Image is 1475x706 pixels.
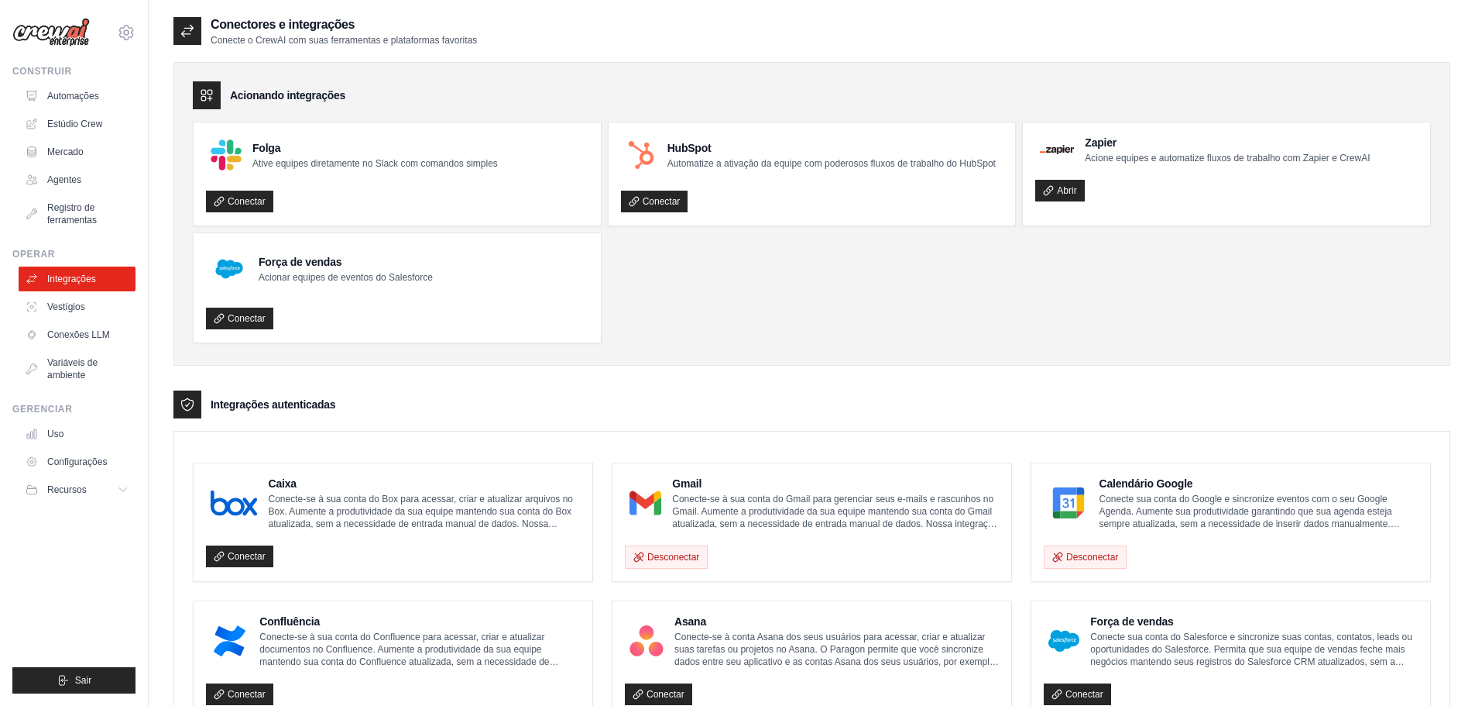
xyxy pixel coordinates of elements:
font: Uso [47,429,63,439]
a: Conectar [621,191,688,212]
img: Logotipo da Asana [629,625,664,656]
font: Conecte o CrewAI com suas ferramentas e plataformas favoritas [211,35,477,46]
font: Conecte sua conta do Google e sincronize eventos com o seu Google Agenda. Aumente sua produtivida... [1099,494,1414,567]
font: Desconectar [647,552,699,563]
img: Logotipo do Google Agenda [1048,487,1089,518]
img: Logotipo do Zapier [1040,145,1074,154]
font: Ative equipes diretamente no Slack com comandos simples [252,158,498,169]
font: Abrir [1057,185,1076,196]
font: Conectar [647,689,684,700]
font: Registro de ferramentas [47,202,97,226]
font: Asana [674,615,706,628]
a: Mercado [19,139,135,164]
font: Automatize a ativação da equipe com poderosos fluxos de trabalho do HubSpot [667,158,996,169]
a: Uso [19,422,135,446]
a: Agentes [19,167,135,192]
a: Conectar [206,191,273,212]
a: Configurações [19,449,135,474]
font: Agentes [47,174,81,185]
font: Construir [12,66,72,77]
a: Registro de ferramentas [19,195,135,232]
img: Logotipo do HubSpot [626,139,657,170]
img: Logotipo do Confluence [211,625,249,656]
font: Calendário Google [1099,477,1193,490]
font: Força de vendas [1090,615,1173,628]
font: Conectores e integrações [211,18,355,31]
font: Variáveis de ambiente [47,357,98,381]
button: Desconectar [625,546,708,569]
font: Sair [75,675,91,686]
font: Configurações [47,456,107,467]
font: Conectar [228,313,266,324]
font: Zapier [1085,136,1117,149]
font: Estúdio Crew [47,119,102,129]
a: Variáveis de ambiente [19,350,135,387]
a: Integrações [19,267,135,291]
button: Desconectar [1044,546,1127,569]
font: Força de vendas [259,256,341,268]
font: Conectar [1065,689,1103,700]
font: Desconectar [1066,552,1118,563]
a: Conexões LLM [19,322,135,347]
img: Logotipo do Salesforce [1048,625,1079,656]
font: Mercado [47,146,84,157]
a: Automações [19,84,135,108]
font: Conectar [228,551,266,562]
font: Gerenciar [12,404,72,415]
a: Abrir [1035,180,1084,201]
font: Conexões LLM [47,329,110,340]
font: Caixa [268,477,296,490]
font: Conectar [643,196,681,207]
font: Conectar [228,196,266,207]
img: Logotipo do Slack [211,139,242,170]
font: Acionando integrações [230,89,345,102]
font: Acione equipes e automatize fluxos de trabalho com Zapier e CrewAI [1085,153,1370,164]
font: Conecte-se à sua conta do Box para acessar, criar e atualizar arquivos no Box. Aumente a produtiv... [268,494,573,554]
font: Folga [252,142,280,154]
img: Logotipo da caixa [211,487,257,518]
font: HubSpot [667,142,712,154]
font: Confluência [259,615,320,628]
font: Integrações [47,274,96,284]
font: Operar [12,249,55,260]
font: Gmail [672,477,701,490]
font: Conecte-se à sua conta do Confluence para acessar, criar e atualizar documentos no Confluence. Au... [259,632,573,704]
font: Conectar [228,689,266,700]
font: Automações [47,91,99,102]
a: Vestígios [19,294,135,319]
iframe: Widget de bate-papo [1398,632,1475,706]
font: Vestígios [47,301,85,312]
img: Logotipo [12,18,90,47]
button: Sair [12,667,135,694]
font: Conecte-se à conta Asana dos seus usuários para acessar, criar e atualizar suas tarefas ou projet... [674,632,999,704]
img: Logotipo do Salesforce [211,250,248,288]
font: Acionar equipes de eventos do Salesforce [259,272,433,283]
button: Recursos [19,477,135,502]
font: Recursos [47,484,87,495]
font: Conecte-se à sua conta do Gmail para gerenciar seus e-mails e rascunhos no Gmail. Aumente a produ... [672,494,998,579]
a: Conectar [206,308,273,329]
font: Integrações autenticadas [211,398,335,411]
img: Logotipo do Gmail [629,487,661,518]
a: Estúdio Crew [19,112,135,136]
